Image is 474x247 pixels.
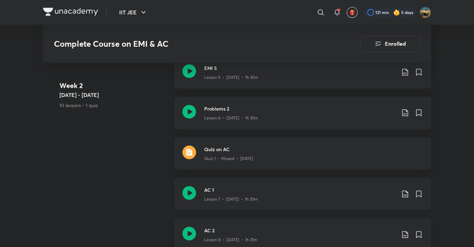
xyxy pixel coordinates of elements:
[182,145,196,159] img: quiz
[393,9,400,16] img: streak
[349,9,355,15] img: avatar
[54,39,321,49] h3: Complete Course on EMI & AC
[43,8,98,17] a: Company Logo
[204,145,423,152] h3: QuIz on AC
[174,56,431,97] a: EMI 5Lesson 5 • [DATE] • 1h 30m
[174,178,431,218] a: AC 1Lesson 7 • [DATE] • 1h 30m
[59,101,169,108] p: 10 lessons • 1 quiz
[204,105,395,112] h3: Problems 2
[204,186,395,193] h3: AC 1
[204,236,257,243] p: Lesson 8 • [DATE] • 1h 31m
[174,137,431,178] a: quizQuIz on ACQuiz 1 • Missed • [DATE]
[204,74,258,80] p: Lesson 5 • [DATE] • 1h 30m
[360,35,420,52] button: Enrolled
[347,7,358,18] button: avatar
[204,115,258,121] p: Lesson 6 • [DATE] • 1h 30m
[419,6,431,18] img: Shivam Munot
[43,8,98,16] img: Company Logo
[204,196,258,202] p: Lesson 7 • [DATE] • 1h 30m
[204,64,395,71] h3: EMI 5
[204,227,395,234] h3: AC 2
[59,80,169,90] h4: Week 2
[59,90,169,99] h5: [DATE] - [DATE]
[115,5,152,19] button: IIT JEE
[174,97,431,137] a: Problems 2Lesson 6 • [DATE] • 1h 30m
[204,155,253,161] p: Quiz 1 • Missed • [DATE]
